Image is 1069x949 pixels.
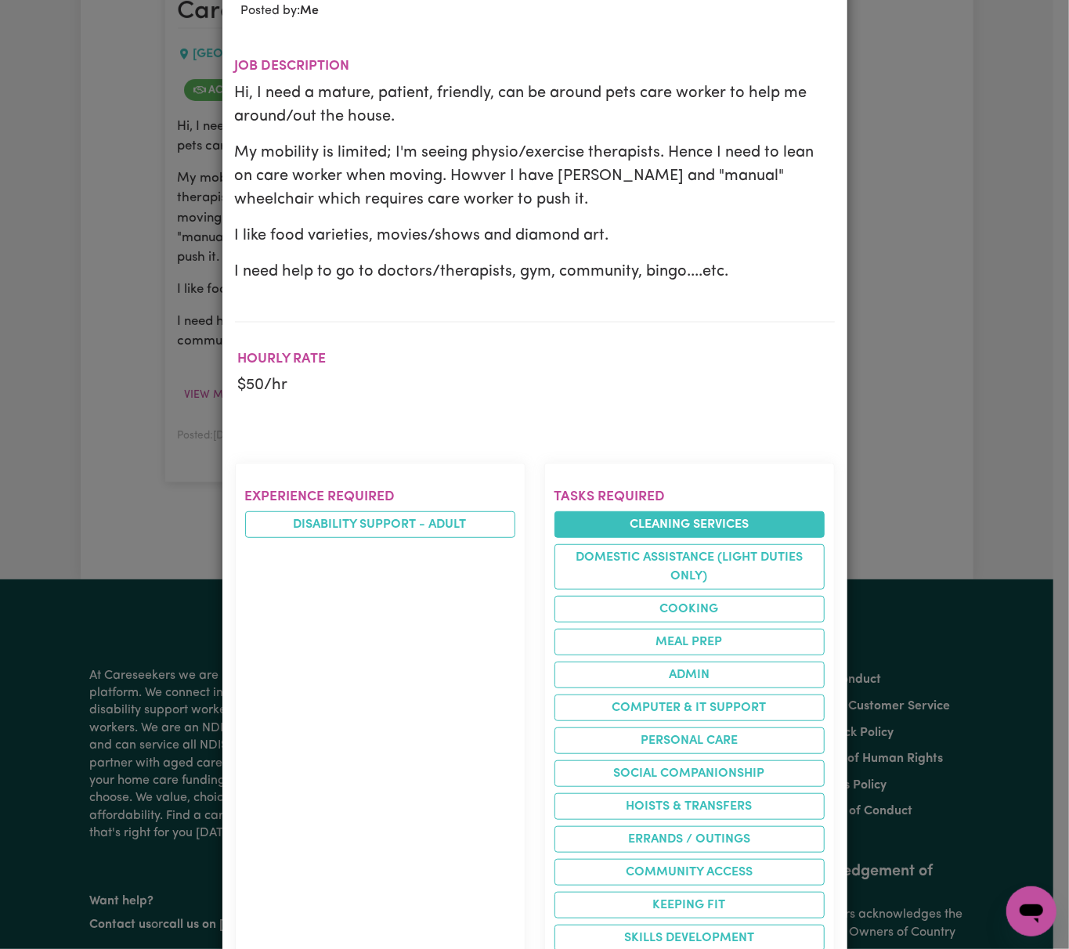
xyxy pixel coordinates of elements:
[235,81,835,128] p: Hi, I need a mature, patient, friendly, can be around pets care worker to help me around/out the ...
[554,544,825,590] li: Domestic assistance (light duties only)
[554,727,825,754] li: Personal care
[1006,886,1056,936] iframe: Button to launch messaging window
[554,489,825,505] h2: Tasks required
[554,596,825,622] li: Cooking
[245,511,515,538] li: Disability support - Adult
[235,141,835,211] p: My mobility is limited; I'm seeing physio/exercise therapists. Hence I need to lean on care worke...
[235,224,835,247] p: I like food varieties, movies/shows and diamond art.
[554,662,825,688] li: Admin
[245,489,515,505] h2: Experience required
[235,58,835,74] h2: Job description
[301,5,320,17] b: Me
[554,760,825,787] li: Social companionship
[554,511,825,538] li: Cleaning services
[554,695,825,721] li: Computer & IT Support
[554,629,825,655] li: Meal prep
[238,351,327,367] h2: Hourly Rate
[554,793,825,820] li: Hoists & transfers
[238,373,327,397] p: $ 50 /hr
[554,826,825,853] li: Errands / Outings
[554,892,825,918] li: Keeping fit
[235,260,835,283] p: I need help to go to doctors/therapists, gym, community, bingo....etc.
[554,859,825,886] li: Community access
[241,5,320,17] span: Posted by:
